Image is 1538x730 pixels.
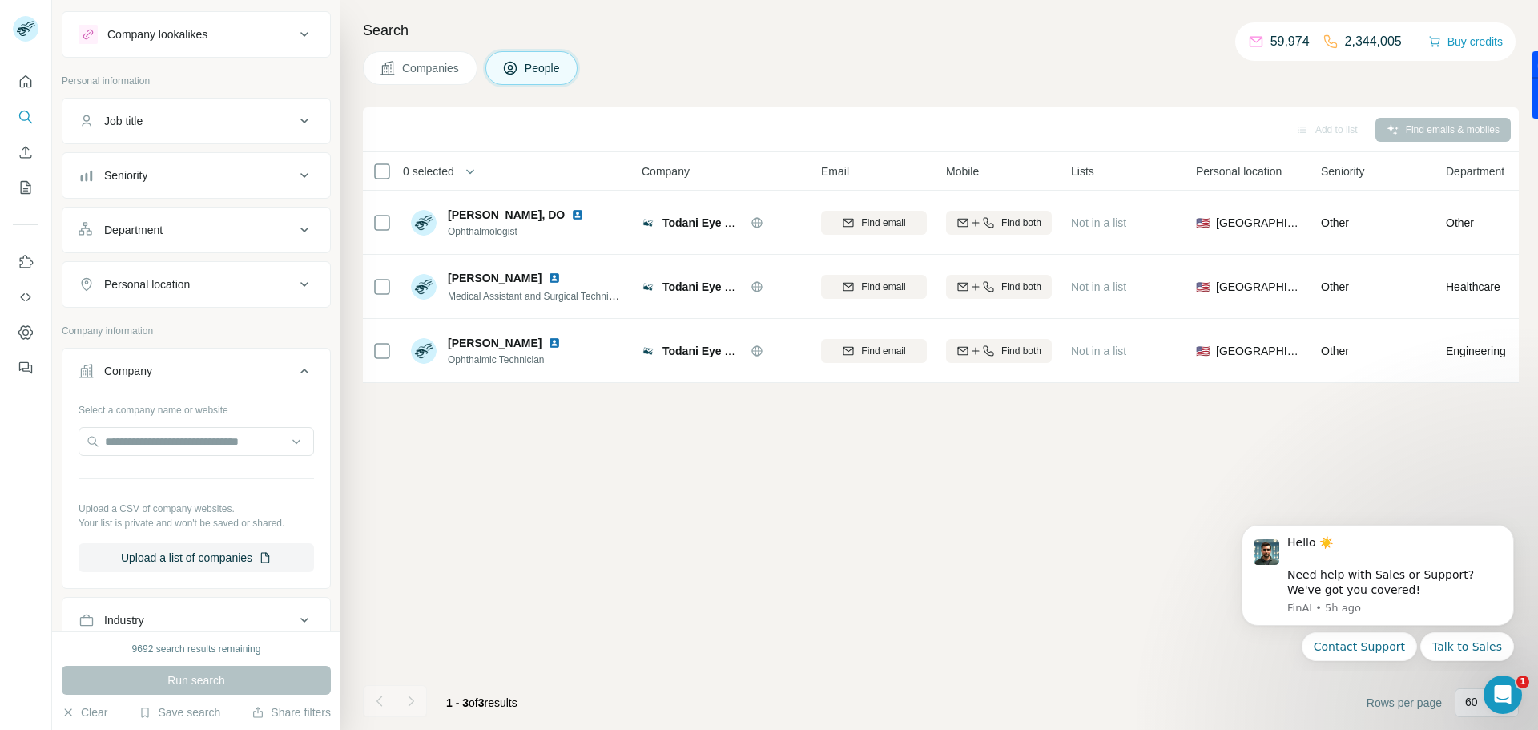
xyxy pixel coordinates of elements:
button: Clear [62,704,107,720]
span: Lists [1071,163,1094,179]
span: Companies [402,60,461,76]
span: Todani Eye Associates [662,280,783,293]
span: Not in a list [1071,280,1126,293]
span: [GEOGRAPHIC_DATA] [1216,215,1302,231]
span: Find email [861,216,905,230]
span: Not in a list [1071,216,1126,229]
div: 9692 search results remaining [132,642,261,656]
p: 60 [1465,694,1478,710]
div: Personal location [104,276,190,292]
span: Todani Eye Associates [662,216,783,229]
p: 59,974 [1270,32,1310,51]
span: 🇺🇸 [1196,279,1210,295]
img: Avatar [411,274,437,300]
span: [PERSON_NAME] [448,270,542,286]
span: Department [1446,163,1504,179]
img: Avatar [411,210,437,236]
button: Find email [821,275,927,299]
button: Company [62,352,330,397]
button: Industry [62,601,330,639]
p: 2,344,005 [1345,32,1402,51]
button: Find both [946,339,1052,363]
span: 0 selected [403,163,454,179]
button: Feedback [13,353,38,382]
button: Find both [946,211,1052,235]
span: results [446,696,517,709]
iframe: Intercom notifications message [1218,510,1538,671]
span: Find both [1001,216,1041,230]
span: Find email [861,344,905,358]
button: Enrich CSV [13,138,38,167]
span: Healthcare [1446,279,1500,295]
img: Logo of Todani Eye Associates [642,345,654,357]
button: Dashboard [13,318,38,347]
button: Find email [821,339,927,363]
button: Buy credits [1428,30,1503,53]
span: Other [1321,280,1349,293]
span: of [469,696,478,709]
span: [PERSON_NAME] [448,335,542,351]
span: Company [642,163,690,179]
button: Share filters [252,704,331,720]
span: Ophthalmic Technician [448,353,567,367]
button: My lists [13,173,38,202]
div: Company [104,363,152,379]
span: Engineering [1446,343,1506,359]
button: Quick start [13,67,38,96]
button: Job title [62,102,330,140]
button: Upload a list of companies [79,543,314,572]
img: LinkedIn logo [548,272,561,284]
button: Find email [821,211,927,235]
span: 🇺🇸 [1196,343,1210,359]
p: Personal information [62,74,331,88]
img: LinkedIn logo [571,208,584,221]
span: [GEOGRAPHIC_DATA] [1216,343,1302,359]
span: Todani Eye Associates [662,345,783,357]
span: Medical Assistant and Surgical Technician [448,289,626,302]
div: Seniority [104,167,147,184]
span: Ophthalmologist [448,224,590,239]
button: Seniority [62,156,330,195]
p: Company information [62,324,331,338]
button: Department [62,211,330,249]
span: Find both [1001,280,1041,294]
button: Use Surfe on LinkedIn [13,248,38,276]
span: 1 [1516,676,1529,688]
span: Personal location [1196,163,1282,179]
span: 🇺🇸 [1196,215,1210,231]
span: Other [1321,345,1349,357]
span: Email [821,163,849,179]
span: People [525,60,562,76]
button: Use Surfe API [13,283,38,312]
span: Seniority [1321,163,1364,179]
button: Company lookalikes [62,15,330,54]
span: Other [1446,215,1474,231]
span: Find email [861,280,905,294]
img: Avatar [411,338,437,364]
button: Find both [946,275,1052,299]
span: Not in a list [1071,345,1126,357]
div: Company lookalikes [107,26,207,42]
div: Industry [104,612,144,628]
h4: Search [363,19,1519,42]
img: LinkedIn logo [548,337,561,349]
button: Personal location [62,265,330,304]
div: Department [104,222,163,238]
span: Other [1321,216,1349,229]
p: Your list is private and won't be saved or shared. [79,516,314,530]
span: 3 [478,696,485,709]
img: Logo of Todani Eye Associates [642,280,654,293]
button: Save search [139,704,220,720]
iframe: Intercom live chat [1484,676,1522,714]
span: 1 - 3 [446,696,469,709]
button: Search [13,103,38,131]
span: [GEOGRAPHIC_DATA] [1216,279,1302,295]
